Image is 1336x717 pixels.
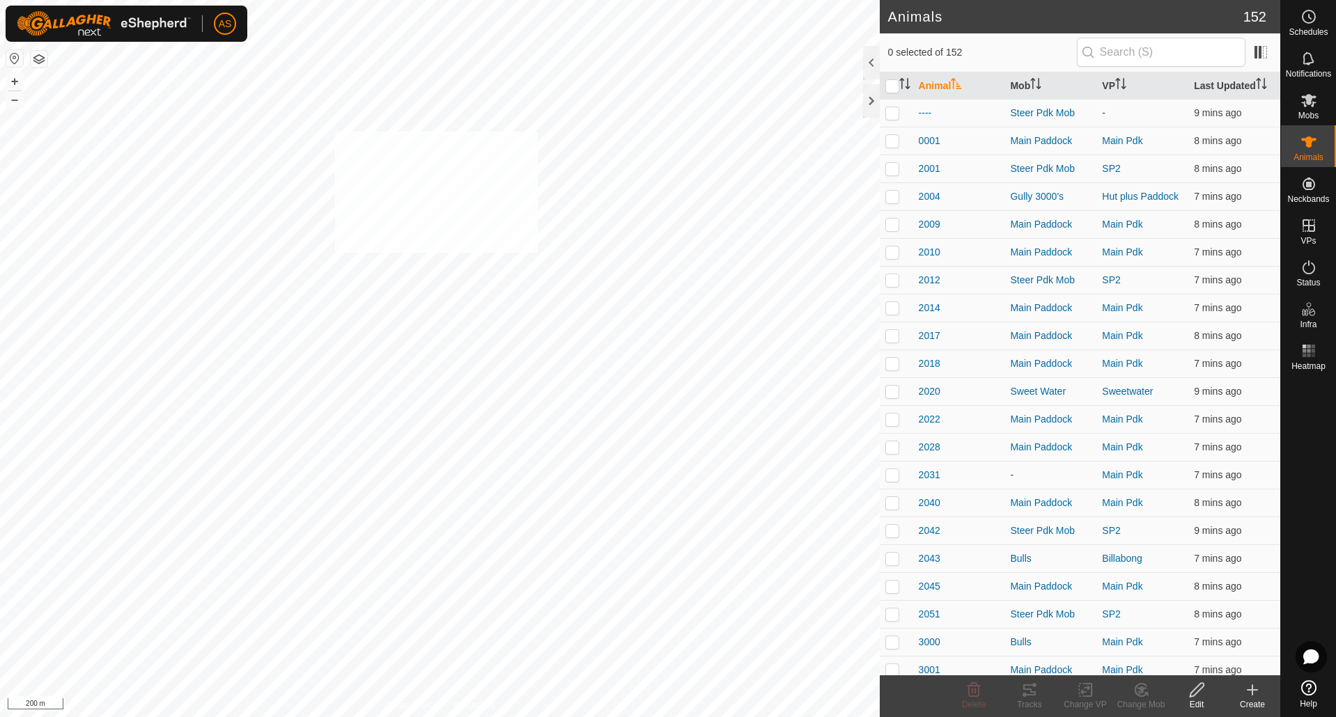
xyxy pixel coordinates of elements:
div: Main Paddock [1010,245,1091,260]
span: 11 Aug 2025, 4:33 pm [1194,469,1241,480]
button: Reset Map [6,50,23,67]
p-sorticon: Activate to sort [951,80,962,91]
a: Main Pdk [1102,135,1142,146]
span: 11 Aug 2025, 4:31 pm [1194,107,1241,118]
a: SP2 [1102,163,1120,174]
div: Steer Pdk Mob [1010,523,1091,538]
span: 11 Aug 2025, 4:33 pm [1194,358,1241,369]
a: Main Pdk [1102,469,1142,480]
span: 2009 [919,217,940,232]
span: 2004 [919,189,940,204]
div: Steer Pdk Mob [1010,607,1091,622]
span: ---- [919,106,932,120]
span: Mobs [1298,111,1319,120]
p-sorticon: Activate to sort [1030,80,1041,91]
span: 0 selected of 152 [888,45,1077,60]
a: Main Pdk [1102,497,1142,508]
a: Main Pdk [1102,581,1142,592]
span: AS [219,17,232,31]
span: 11 Aug 2025, 4:32 pm [1194,135,1241,146]
a: SP2 [1102,608,1120,620]
div: Bulls [1010,635,1091,649]
span: 11 Aug 2025, 4:33 pm [1194,636,1241,647]
span: 11 Aug 2025, 4:33 pm [1194,553,1241,564]
a: Main Pdk [1102,358,1142,369]
div: Steer Pdk Mob [1010,161,1091,176]
p-sorticon: Activate to sort [899,80,910,91]
div: Main Paddock [1010,301,1091,315]
span: Status [1296,278,1320,287]
div: Tracks [1002,698,1057,711]
a: Main Pdk [1102,219,1142,230]
span: 3001 [919,663,940,677]
a: Main Pdk [1102,636,1142,647]
img: Gallagher Logo [17,11,191,36]
span: 11 Aug 2025, 4:31 pm [1194,386,1241,397]
span: Heatmap [1291,362,1326,370]
span: 11 Aug 2025, 4:32 pm [1194,330,1241,341]
th: Mob [1004,72,1096,100]
button: – [6,91,23,108]
span: 11 Aug 2025, 4:33 pm [1194,246,1241,258]
div: Edit [1169,698,1225,711]
span: 2031 [919,468,940,482]
button: Map Layers [31,51,47,68]
span: Delete [962,700,986,709]
span: 2020 [919,384,940,399]
span: 2043 [919,551,940,566]
span: 152 [1243,6,1266,27]
span: 11 Aug 2025, 4:32 pm [1194,581,1241,592]
div: Steer Pdk Mob [1010,273,1091,287]
div: Main Paddock [1010,329,1091,343]
th: VP [1096,72,1188,100]
span: 11 Aug 2025, 4:33 pm [1194,413,1241,425]
div: Main Paddock [1010,134,1091,148]
th: Last Updated [1188,72,1280,100]
span: 11 Aug 2025, 4:32 pm [1194,219,1241,230]
span: 2001 [919,161,940,176]
a: SP2 [1102,274,1120,285]
span: 11 Aug 2025, 4:33 pm [1194,441,1241,452]
span: 2010 [919,245,940,260]
span: 2012 [919,273,940,287]
span: 2040 [919,496,940,510]
h2: Animals [888,8,1243,25]
span: Help [1300,700,1317,708]
div: Steer Pdk Mob [1010,106,1091,120]
p-sorticon: Activate to sort [1115,80,1126,91]
span: 11 Aug 2025, 4:33 pm [1194,274,1241,285]
span: 11 Aug 2025, 4:33 pm [1194,191,1241,202]
div: Gully 3000's [1010,189,1091,204]
a: Main Pdk [1102,330,1142,341]
div: Main Paddock [1010,663,1091,677]
div: Change VP [1057,698,1113,711]
div: - [1010,468,1091,482]
span: 11 Aug 2025, 4:31 pm [1194,497,1241,508]
span: 2051 [919,607,940,622]
span: 2042 [919,523,940,538]
div: Bulls [1010,551,1091,566]
span: Animals [1294,153,1323,161]
div: Main Paddock [1010,496,1091,510]
span: 11 Aug 2025, 4:31 pm [1194,525,1241,536]
span: 11 Aug 2025, 4:32 pm [1194,608,1241,620]
span: 11 Aug 2025, 4:31 pm [1194,163,1241,174]
a: Main Pdk [1102,413,1142,425]
a: Main Pdk [1102,302,1142,313]
a: Main Pdk [1102,441,1142,452]
div: Main Paddock [1010,440,1091,455]
input: Search (S) [1077,38,1245,67]
a: Hut plus Paddock [1102,191,1179,202]
span: Infra [1300,320,1316,329]
div: Change Mob [1113,698,1169,711]
span: Neckbands [1287,195,1329,203]
div: Main Paddock [1010,217,1091,232]
p-sorticon: Activate to sort [1256,80,1267,91]
span: 2018 [919,356,940,371]
a: Sweetwater [1102,386,1153,397]
span: 0001 [919,134,940,148]
app-display-virtual-paddock-transition: - [1102,107,1105,118]
span: 3000 [919,635,940,649]
th: Animal [913,72,1005,100]
div: Main Paddock [1010,356,1091,371]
